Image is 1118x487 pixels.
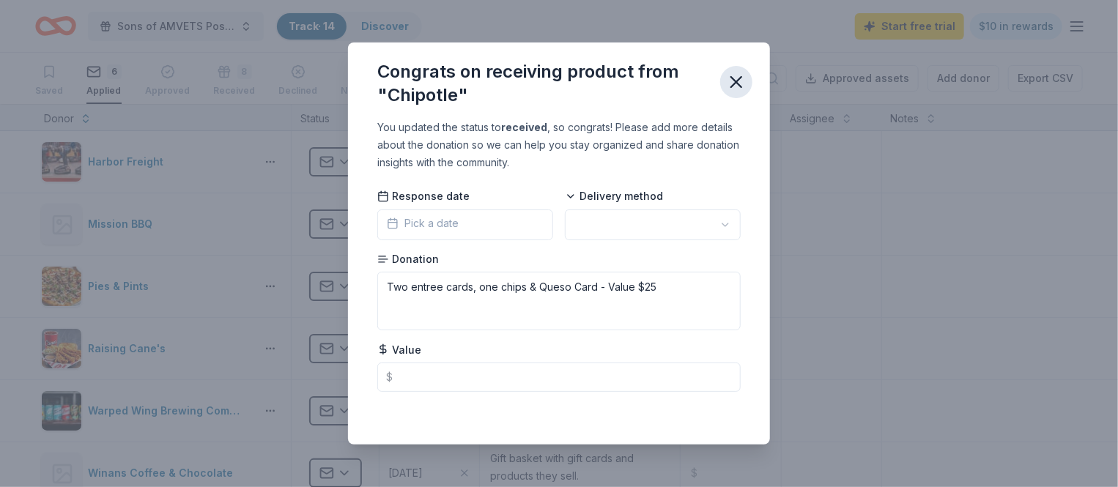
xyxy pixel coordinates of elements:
div: You updated the status to , so congrats! Please add more details about the donation so we can hel... [377,119,741,171]
textarea: Two entree cards, one chips & Queso Card - Value $25 [377,272,741,330]
span: Delivery method [565,189,663,204]
button: Pick a date [377,209,553,240]
div: Congrats on receiving product from "Chipotle" [377,60,708,107]
span: Donation [377,252,439,267]
b: received [501,121,547,133]
span: Value [377,343,421,357]
span: Pick a date [387,215,459,232]
span: Response date [377,189,470,204]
